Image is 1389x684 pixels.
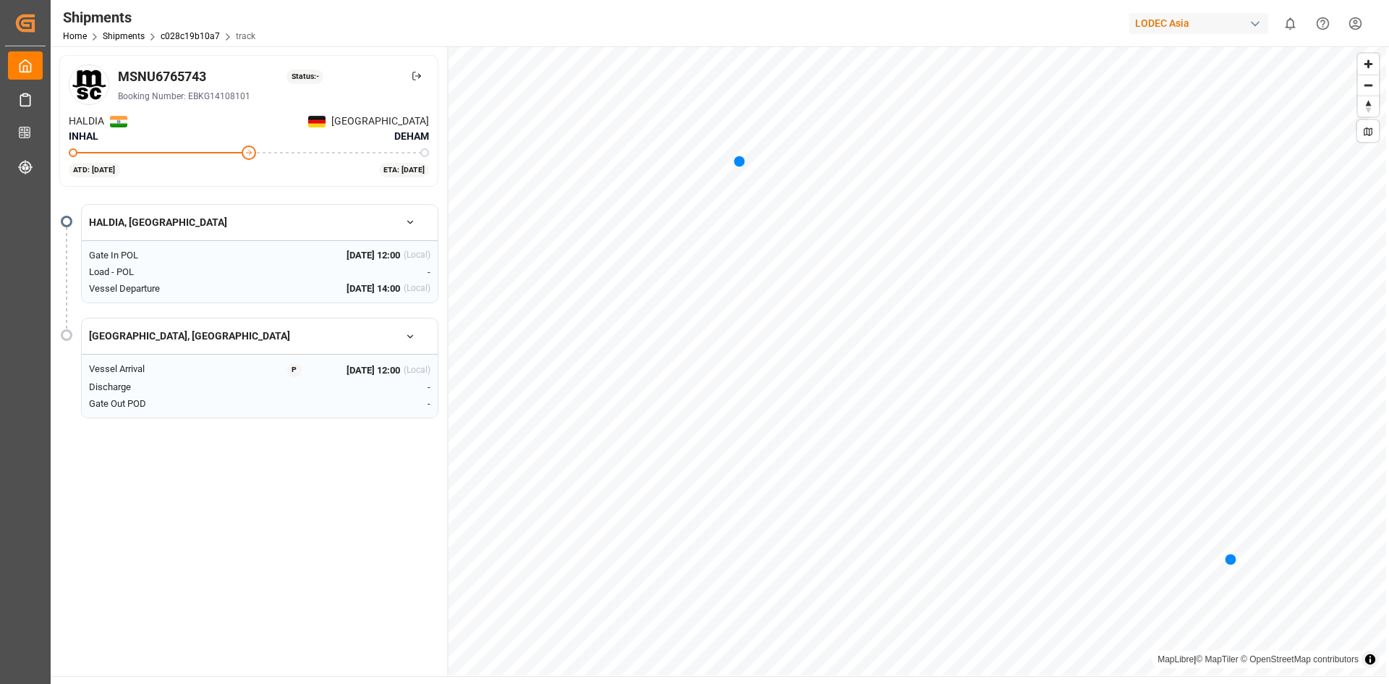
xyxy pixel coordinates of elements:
button: LODEC Asia [1129,9,1274,37]
div: ATD: [DATE] [69,163,120,177]
div: | [1157,652,1359,667]
button: Zoom in [1358,54,1379,75]
div: Map marker [1225,552,1236,566]
span: HALDIA [69,114,104,129]
div: (Local) [404,363,430,378]
a: Home [63,31,87,41]
div: P [287,363,302,378]
a: © MapTiler [1196,654,1238,664]
a: MapLibre [1157,654,1194,664]
img: Carrier Logo [71,67,107,103]
a: c028c19b10a7 [161,31,220,41]
span: [DATE] 14:00 [347,282,400,296]
button: Zoom out [1358,75,1379,96]
a: Shipments [103,31,145,41]
span: [GEOGRAPHIC_DATA] [331,114,429,129]
div: (Local) [404,282,430,296]
button: show 0 new notifications [1274,7,1307,40]
div: MSNU6765743 [118,67,206,86]
button: Help Center [1307,7,1339,40]
div: LODEC Asia [1129,13,1268,34]
canvas: Map [449,46,1386,675]
div: ETA: [DATE] [379,163,430,177]
div: Shipments [63,7,255,28]
div: Vessel Departure [89,282,216,296]
div: (Local) [404,248,430,263]
div: Discharge [89,380,216,394]
span: [DATE] 12:00 [347,248,400,263]
div: - [317,397,430,411]
img: Netherlands [308,116,326,127]
div: - [317,380,430,394]
div: Gate In POL [89,248,216,263]
summary: Toggle attribution [1362,651,1379,668]
div: Gate Out POD [89,397,216,411]
button: [GEOGRAPHIC_DATA], [GEOGRAPHIC_DATA] [82,324,438,349]
div: Booking Number: EBKG14108101 [118,90,429,103]
button: P [272,362,317,377]
span: DEHAM [394,129,429,144]
div: - [317,265,430,279]
div: Map marker [734,153,745,168]
img: Netherlands [110,116,127,127]
button: HALDIA, [GEOGRAPHIC_DATA] [82,210,438,235]
div: Vessel Arrival [89,362,216,377]
a: © OpenStreetMap contributors [1241,654,1359,664]
div: Load - POL [89,265,216,279]
button: Reset bearing to north [1358,96,1379,117]
span: [DATE] 12:00 [347,363,400,378]
div: Status: - [286,69,323,84]
span: INHAL [69,130,98,142]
